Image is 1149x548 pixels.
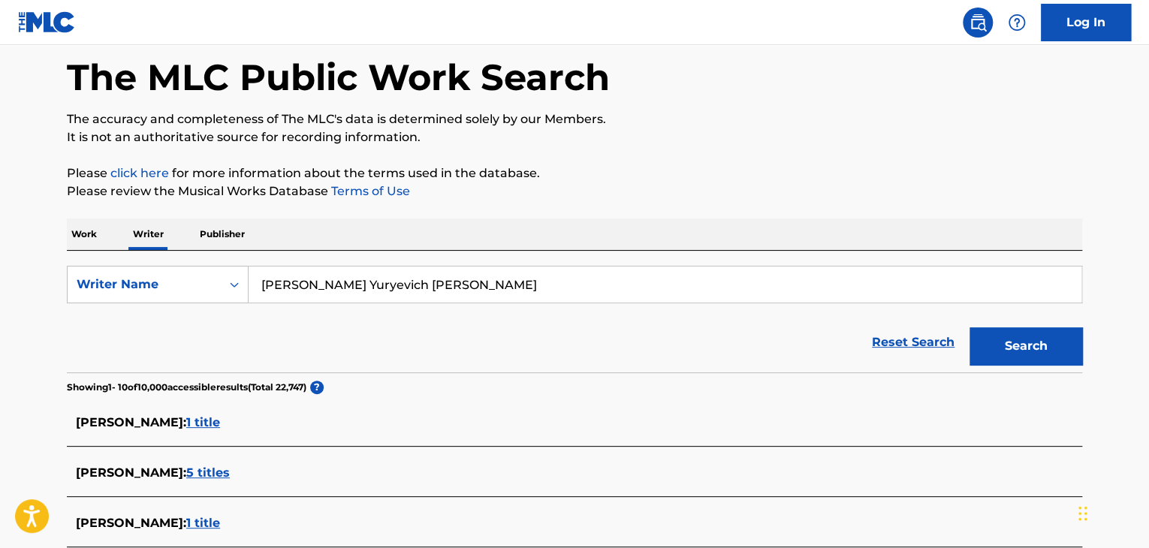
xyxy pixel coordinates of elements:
iframe: Chat Widget [1074,476,1149,548]
span: 1 title [186,415,220,429]
span: 5 titles [186,465,230,480]
p: Publisher [195,218,249,250]
a: Terms of Use [328,184,410,198]
span: [PERSON_NAME] : [76,516,186,530]
div: Help [1002,8,1032,38]
p: Showing 1 - 10 of 10,000 accessible results (Total 22,747 ) [67,381,306,394]
div: Drag [1078,491,1087,536]
a: Public Search [963,8,993,38]
form: Search Form [67,266,1082,372]
p: Please for more information about the terms used in the database. [67,164,1082,182]
p: Work [67,218,101,250]
img: search [969,14,987,32]
a: Reset Search [864,326,962,359]
p: The accuracy and completeness of The MLC's data is determined solely by our Members. [67,110,1082,128]
div: Writer Name [77,276,212,294]
a: Log In [1041,4,1131,41]
span: 1 title [186,516,220,530]
p: Writer [128,218,168,250]
span: [PERSON_NAME] : [76,465,186,480]
span: [PERSON_NAME] : [76,415,186,429]
button: Search [970,327,1082,365]
span: ? [310,381,324,394]
p: It is not an authoritative source for recording information. [67,128,1082,146]
img: MLC Logo [18,11,76,33]
a: click here [110,166,169,180]
img: help [1008,14,1026,32]
h1: The MLC Public Work Search [67,55,610,100]
p: Please review the Musical Works Database [67,182,1082,200]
